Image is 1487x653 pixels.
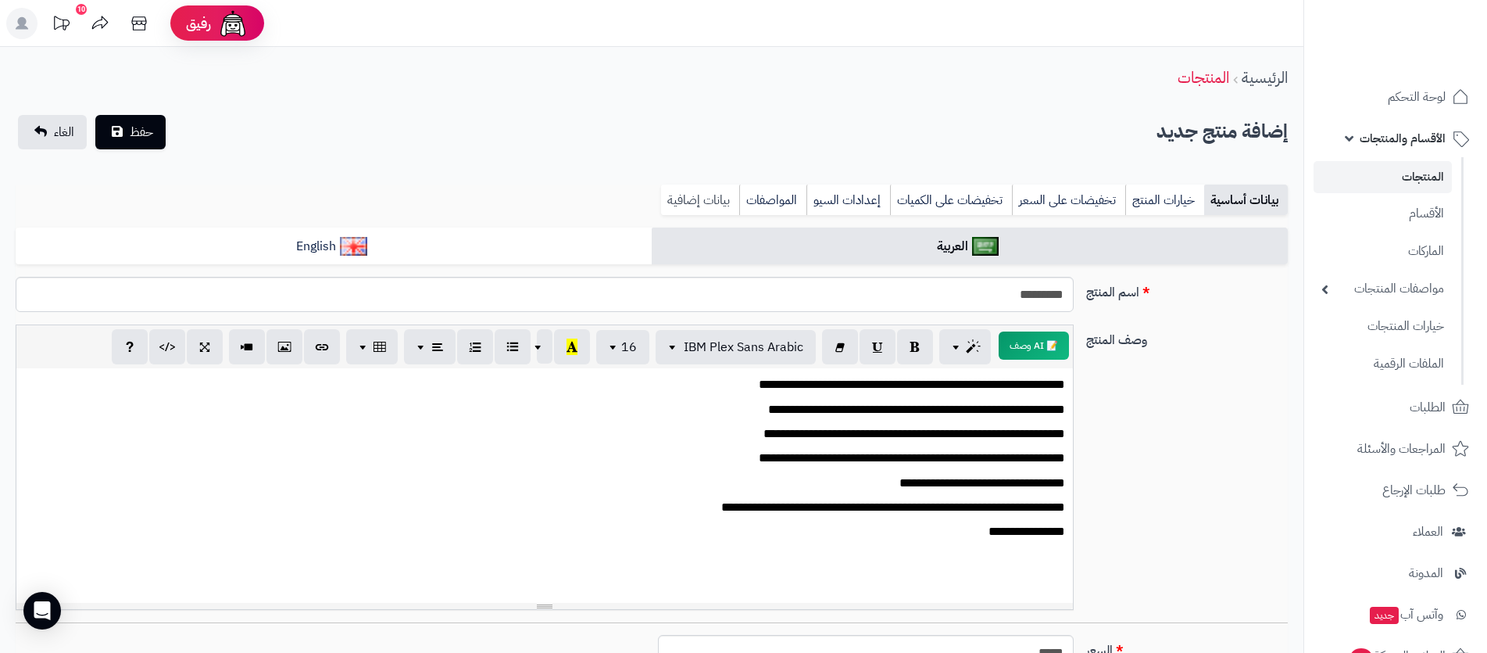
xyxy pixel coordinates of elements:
img: English [340,237,367,256]
span: وآتس آب [1368,604,1443,626]
a: لوحة التحكم [1314,78,1478,116]
button: 16 [596,330,649,364]
span: الطلبات [1410,396,1446,418]
button: 📝 AI وصف [999,332,1069,360]
span: لوحة التحكم [1388,86,1446,108]
a: الأقسام [1314,197,1452,231]
a: خيارات المنتج [1125,185,1204,216]
a: خيارات المنتجات [1314,310,1452,343]
button: IBM Plex Sans Arabic [656,330,816,364]
span: IBM Plex Sans Arabic [684,338,803,357]
a: بيانات إضافية [661,185,739,216]
span: الغاء [54,123,74,142]
a: العملاء [1314,513,1478,551]
div: Open Intercom Messenger [23,592,61,630]
img: العربية [972,237,999,256]
a: الطلبات [1314,389,1478,426]
button: حفظ [95,115,166,149]
span: حفظ [130,123,153,142]
label: اسم المنتج [1080,277,1294,302]
span: العملاء [1413,521,1443,543]
a: المراجعات والأسئلة [1314,430,1478,468]
a: المنتجات [1178,66,1229,89]
a: وآتس آبجديد [1314,596,1478,633]
span: الأقسام والمنتجات [1360,127,1446,149]
a: تخفيضات على الكميات [890,185,1012,216]
a: تحديثات المنصة [41,8,80,43]
span: 16 [621,338,637,357]
a: الملفات الرقمية [1314,347,1452,381]
a: المنتجات [1314,161,1452,193]
a: بيانات أساسية [1204,185,1288,216]
a: إعدادات السيو [806,185,890,216]
a: الغاء [18,115,87,149]
label: وصف المنتج [1080,325,1294,350]
span: المدونة [1409,562,1443,584]
a: المدونة [1314,554,1478,592]
span: طلبات الإرجاع [1382,479,1446,501]
a: مواصفات المنتجات [1314,272,1452,306]
span: المراجعات والأسئلة [1357,438,1446,460]
a: الرئيسية [1242,66,1288,89]
span: جديد [1370,607,1399,624]
a: طلبات الإرجاع [1314,472,1478,509]
a: English [16,228,652,266]
span: رفيق [186,14,211,33]
div: 10 [76,4,87,15]
a: المواصفات [739,185,806,216]
a: الماركات [1314,235,1452,268]
a: تخفيضات على السعر [1012,185,1125,216]
h2: إضافة منتج جديد [1156,116,1288,148]
img: ai-face.png [217,8,248,39]
a: العربية [652,228,1288,266]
